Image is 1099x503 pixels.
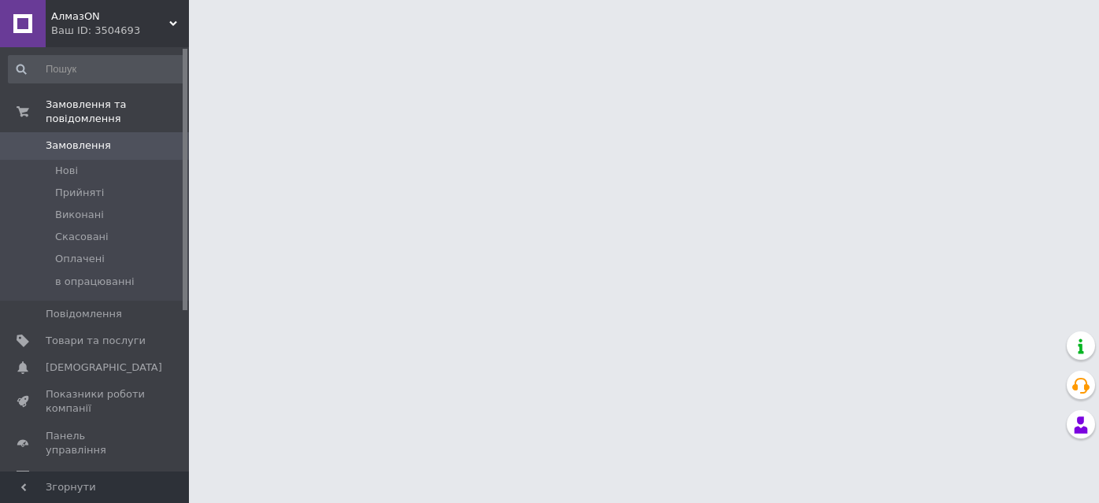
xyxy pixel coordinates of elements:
[46,387,146,416] span: Показники роботи компанії
[55,275,135,289] span: в опрацюванні
[46,361,162,375] span: [DEMOGRAPHIC_DATA]
[51,24,189,38] div: Ваш ID: 3504693
[55,208,104,222] span: Виконані
[46,307,122,321] span: Повідомлення
[46,429,146,457] span: Панель управління
[55,164,78,178] span: Нові
[8,55,186,83] input: Пошук
[46,470,87,484] span: Відгуки
[46,98,189,126] span: Замовлення та повідомлення
[55,252,105,266] span: Оплачені
[55,230,109,244] span: Скасовані
[46,139,111,153] span: Замовлення
[51,9,169,24] span: АлмазON
[46,334,146,348] span: Товари та послуги
[55,186,104,200] span: Прийняті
